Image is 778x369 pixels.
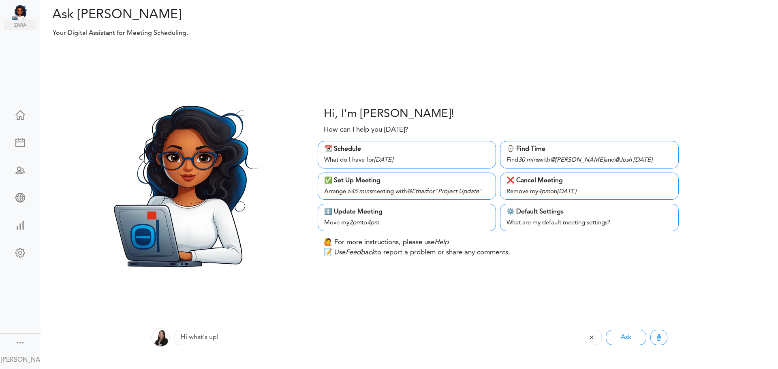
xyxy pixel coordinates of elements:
[550,157,605,163] i: @[PERSON_NAME]
[324,237,449,248] p: 🙋 For more instructions, please use
[346,249,375,256] i: Feedback
[4,138,36,146] div: Create Meeting
[15,338,25,349] a: Change side menu
[47,7,403,23] h2: Ask [PERSON_NAME]
[324,247,510,258] p: 📝 Use to report a problem or share any comments.
[15,338,25,346] div: Show menu and text
[4,248,36,256] div: Change Settings
[507,186,672,197] div: Remove my on
[435,189,482,195] i: "Project Update"
[4,193,36,201] div: Share Meeting Link
[324,186,489,197] div: Arrange a meeting with for
[367,220,379,226] i: 4pm
[324,207,489,217] div: ℹ️ Update Meeting
[324,108,454,122] h3: Hi, I'm [PERSON_NAME]!
[351,189,372,195] i: 45 mins
[606,330,646,345] button: Ask
[324,154,489,165] div: What do I have for
[4,244,36,263] a: Change Settings
[1,355,40,365] div: [PERSON_NAME]
[4,165,36,173] div: Schedule Team Meeting
[152,328,170,347] img: 2Q==
[4,220,36,228] div: View Insights
[507,144,672,154] div: ⌚️ Find Time
[12,4,36,20] img: Unified Global - Powered by TEAMCAL AI
[633,157,652,163] i: [DATE]
[349,220,361,226] i: 2pm
[507,207,672,217] div: ⚙️ Default Settings
[324,217,489,228] div: Move my to
[538,189,550,195] i: 4pm
[88,88,278,278] img: Zara.png
[374,157,393,163] i: [DATE]
[47,28,563,38] p: Your Digital Assistant for Meeting Scheduling.
[615,157,632,163] i: @Josh
[4,20,36,30] img: zara.png
[557,189,576,195] i: [DATE]
[1,350,40,368] a: [PERSON_NAME]
[518,157,539,163] i: 30 mins
[434,239,449,246] i: Help
[324,176,489,186] div: ✅ Set Up Meeting
[507,217,672,228] div: What are my default meeting settings?
[324,125,408,135] p: How can I help you [DATE]?
[507,154,672,165] div: Find with and
[407,189,427,195] i: @Ethan
[324,144,489,154] div: 📆 Schedule
[507,176,672,186] div: ❌ Cancel Meeting
[4,110,36,118] div: Home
